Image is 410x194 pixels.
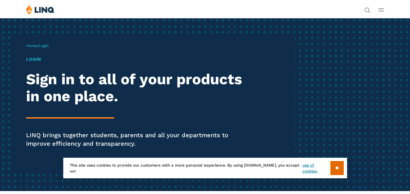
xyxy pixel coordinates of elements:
[364,7,370,12] button: Open Search Bar
[26,5,54,15] img: LINQ | K‑12 Software
[26,43,49,48] span: /
[302,162,330,174] a: use of cookies.
[26,71,251,105] h2: Sign in to all of your products in one place.
[26,131,251,148] p: LINQ brings together students, parents and all your departments to improve efficiency and transpa...
[364,5,370,12] nav: Utility Navigation
[26,43,37,48] a: Home
[63,158,347,178] div: This site uses cookies to provide our customers with a more personal experience. By using [DOMAIN...
[378,6,384,13] button: Open Main Menu
[39,43,49,48] span: Login
[26,56,251,63] h1: Login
